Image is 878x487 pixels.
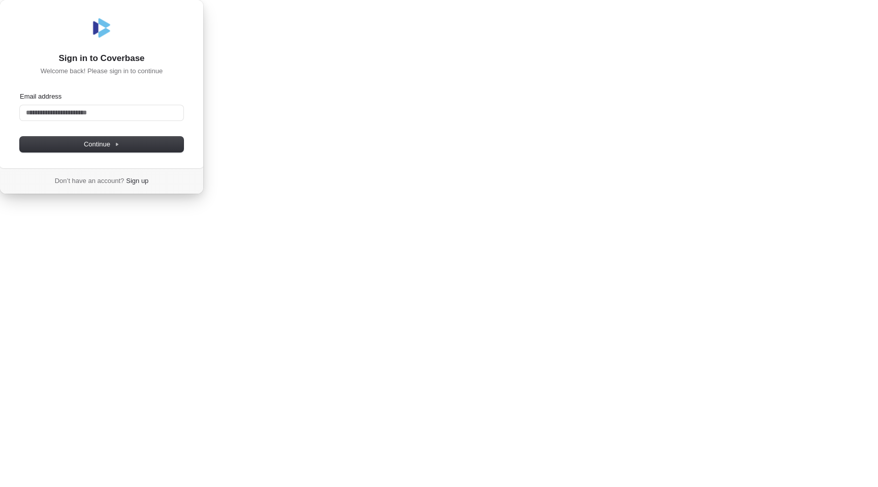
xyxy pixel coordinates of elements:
label: Email address [20,92,61,101]
p: Welcome back! Please sign in to continue [20,67,183,76]
span: Continue [84,140,119,149]
a: Sign up [126,176,148,186]
h1: Sign in to Coverbase [20,52,183,65]
button: Continue [20,137,183,152]
img: Coverbase [89,16,114,40]
span: Don’t have an account? [55,176,124,186]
